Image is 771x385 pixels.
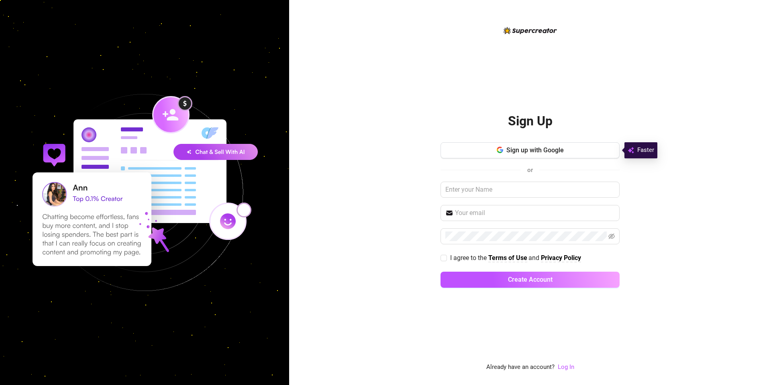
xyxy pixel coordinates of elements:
[528,254,541,262] span: and
[441,182,620,198] input: Enter your Name
[6,53,284,332] img: signup-background-D0MIrEPF.svg
[527,166,533,174] span: or
[455,208,615,218] input: Your email
[441,142,620,158] button: Sign up with Google
[441,272,620,288] button: Create Account
[486,362,555,372] span: Already have an account?
[450,254,488,262] span: I agree to the
[558,363,574,371] a: Log In
[637,145,654,155] span: Faster
[506,146,564,154] span: Sign up with Google
[508,113,553,129] h2: Sign Up
[488,254,527,262] a: Terms of Use
[558,362,574,372] a: Log In
[628,145,634,155] img: svg%3e
[608,233,615,240] span: eye-invisible
[541,254,581,262] a: Privacy Policy
[504,27,557,34] img: logo-BBDzfeDw.svg
[508,276,553,283] span: Create Account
